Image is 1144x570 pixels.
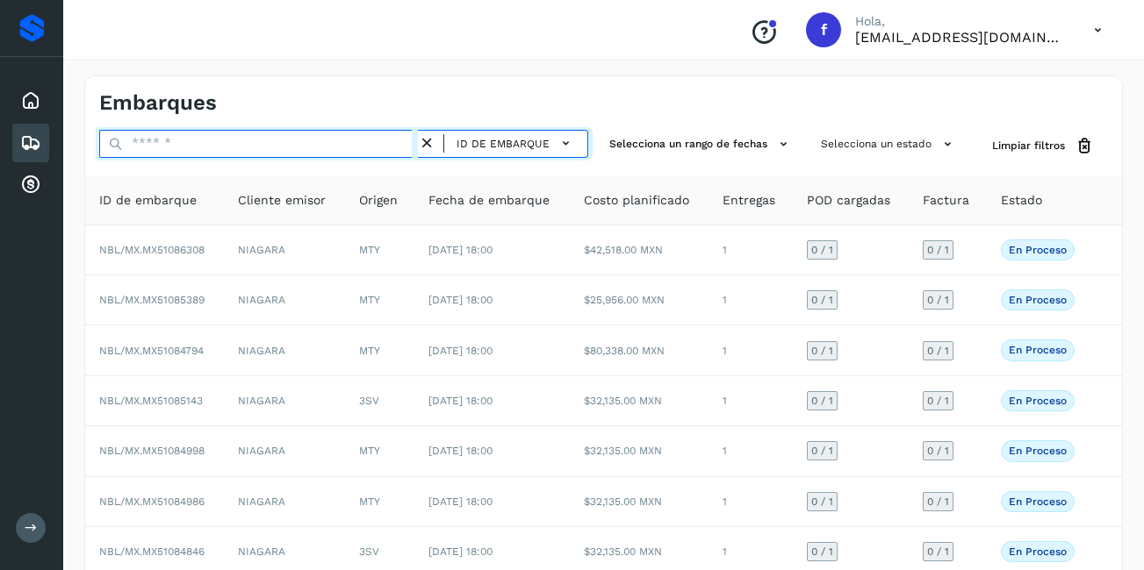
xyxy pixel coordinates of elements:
[224,275,344,325] td: NIAGARA
[811,245,833,255] span: 0 / 1
[99,545,205,558] span: NBL/MX.MX51084846
[709,275,793,325] td: 1
[811,295,833,305] span: 0 / 1
[811,445,833,456] span: 0 / 1
[1009,445,1067,457] p: En proceso
[855,29,1066,46] p: facturacion@protransport.com.mx
[927,496,949,507] span: 0 / 1
[345,225,414,275] td: MTY
[345,376,414,426] td: 3SV
[457,136,550,152] span: ID de embarque
[428,495,493,508] span: [DATE] 18:00
[570,477,709,527] td: $32,135.00 MXN
[428,345,493,357] span: [DATE] 18:00
[1001,191,1042,210] span: Estado
[224,477,344,527] td: NIAGARA
[709,325,793,375] td: 1
[1009,395,1067,407] p: En proceso
[570,426,709,476] td: $32,135.00 MXN
[428,395,493,407] span: [DATE] 18:00
[927,346,949,356] span: 0 / 1
[811,546,833,557] span: 0 / 1
[99,445,205,457] span: NBL/MX.MX51084998
[814,130,964,159] button: Selecciona un estado
[99,395,203,407] span: NBL/MX.MX51085143
[923,191,969,210] span: Factura
[811,395,833,406] span: 0 / 1
[811,496,833,507] span: 0 / 1
[428,294,493,306] span: [DATE] 18:00
[359,191,398,210] span: Origen
[345,325,414,375] td: MTY
[927,445,949,456] span: 0 / 1
[99,495,205,508] span: NBL/MX.MX51084986
[224,225,344,275] td: NIAGARA
[99,90,217,116] h4: Embarques
[345,426,414,476] td: MTY
[99,244,205,256] span: NBL/MX.MX51086308
[570,376,709,426] td: $32,135.00 MXN
[723,191,775,210] span: Entregas
[12,166,49,204] div: Cuentas por cobrar
[927,395,949,406] span: 0 / 1
[428,191,550,210] span: Fecha de embarque
[451,131,580,156] button: ID de embarque
[978,130,1108,162] button: Limpiar filtros
[99,294,205,306] span: NBL/MX.MX51085389
[1009,244,1067,256] p: En proceso
[12,82,49,120] div: Inicio
[927,295,949,305] span: 0 / 1
[345,477,414,527] td: MTY
[1009,344,1067,356] p: En proceso
[224,426,344,476] td: NIAGARA
[709,225,793,275] td: 1
[12,124,49,162] div: Embarques
[238,191,326,210] span: Cliente emisor
[570,325,709,375] td: $80,338.00 MXN
[1009,545,1067,558] p: En proceso
[345,275,414,325] td: MTY
[99,191,197,210] span: ID de embarque
[570,225,709,275] td: $42,518.00 MXN
[224,376,344,426] td: NIAGARA
[709,426,793,476] td: 1
[709,477,793,527] td: 1
[584,191,689,210] span: Costo planificado
[811,346,833,356] span: 0 / 1
[927,245,949,255] span: 0 / 1
[428,545,493,558] span: [DATE] 18:00
[602,130,800,159] button: Selecciona un rango de fechas
[224,325,344,375] td: NIAGARA
[855,14,1066,29] p: Hola,
[428,244,493,256] span: [DATE] 18:00
[992,138,1065,153] span: Limpiar filtros
[927,546,949,557] span: 0 / 1
[428,445,493,457] span: [DATE] 18:00
[570,275,709,325] td: $25,956.00 MXN
[1009,294,1067,306] p: En proceso
[807,191,890,210] span: POD cargadas
[709,376,793,426] td: 1
[99,345,204,357] span: NBL/MX.MX51084794
[1009,495,1067,508] p: En proceso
